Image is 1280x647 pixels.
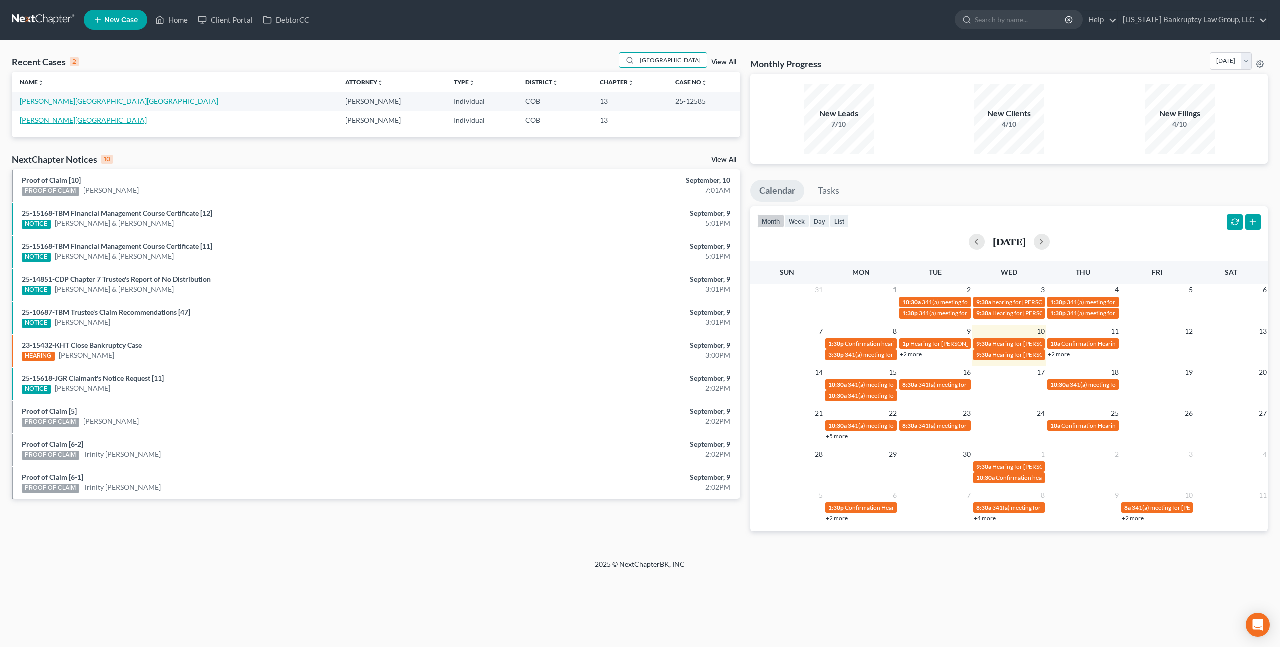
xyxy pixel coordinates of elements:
span: 3 [1188,448,1194,460]
a: View All [711,59,736,66]
span: Confirmation Hearing for [PERSON_NAME] [1061,340,1176,347]
span: 9:30a [976,463,991,470]
span: 9:30a [976,298,991,306]
span: 17 [1036,366,1046,378]
a: 25-15618-JGR Claimant's Notice Request [11] [22,374,164,382]
span: 9:30a [976,340,991,347]
a: +5 more [826,432,848,440]
span: Sun [780,268,794,276]
span: 1:30p [828,504,844,511]
span: 1 [892,284,898,296]
span: 341(a) meeting for [PERSON_NAME] [1070,381,1166,388]
a: 25-15168-TBM Financial Management Course Certificate [11] [22,242,212,250]
button: week [784,214,809,228]
span: 341(a) meeting for [PERSON_NAME] [848,422,944,429]
span: Hearing for [PERSON_NAME] & [PERSON_NAME] [992,309,1123,317]
a: [PERSON_NAME] [55,383,110,393]
span: 5 [818,489,824,501]
a: [PERSON_NAME] [55,317,110,327]
span: 1 [1040,448,1046,460]
span: Wed [1001,268,1017,276]
span: Hearing for [PERSON_NAME] [992,351,1070,358]
span: 26 [1184,407,1194,419]
span: Confirmation Hearing for [PERSON_NAME] [845,504,959,511]
span: 10 [1184,489,1194,501]
span: hearing for [PERSON_NAME] & [PERSON_NAME] [992,298,1122,306]
a: DebtorCC [258,11,314,29]
div: NOTICE [22,253,51,262]
span: 30 [962,448,972,460]
span: 25 [1110,407,1120,419]
span: 10 [1036,325,1046,337]
span: 20 [1258,366,1268,378]
div: Recent Cases [12,56,79,68]
span: 1:30p [902,309,918,317]
button: list [830,214,849,228]
span: 27 [1258,407,1268,419]
a: View All [711,156,736,163]
span: 28 [814,448,824,460]
a: Calendar [750,180,804,202]
span: 10:30a [1050,381,1069,388]
a: +4 more [974,514,996,522]
div: NOTICE [22,220,51,229]
td: 25-12585 [667,92,740,110]
a: [PERSON_NAME] [59,350,114,360]
a: Districtunfold_more [525,78,558,86]
span: 8 [892,325,898,337]
div: September, 9 [501,241,730,251]
span: 341(a) meeting for [PERSON_NAME] & [PERSON_NAME] [845,351,994,358]
span: 8:30a [976,504,991,511]
div: HEARING [22,352,55,361]
div: 2:02PM [501,383,730,393]
span: Confirmation hearing for [PERSON_NAME] [996,474,1109,481]
div: New Clients [974,108,1044,119]
a: Typeunfold_more [454,78,475,86]
span: 12 [1184,325,1194,337]
div: New Leads [804,108,874,119]
div: 2:02PM [501,416,730,426]
span: New Case [104,16,138,24]
span: 341(a) meeting for [PERSON_NAME] & [PERSON_NAME] [918,381,1068,388]
a: Proof of Claim [6-2] [22,440,83,448]
span: Confirmation hearing for [PERSON_NAME] [845,340,958,347]
div: September, 9 [501,406,730,416]
span: 29 [888,448,898,460]
span: 13 [1258,325,1268,337]
span: 341(a) meeting for [PERSON_NAME] [848,392,944,399]
span: 5 [1188,284,1194,296]
div: September, 9 [501,208,730,218]
div: 7/10 [804,119,874,129]
span: 23 [962,407,972,419]
div: 10 [101,155,113,164]
div: 3:01PM [501,317,730,327]
td: Individual [446,92,517,110]
div: 3:00PM [501,350,730,360]
div: NOTICE [22,319,51,328]
td: [PERSON_NAME] [337,111,446,129]
div: September, 9 [501,340,730,350]
div: September, 9 [501,373,730,383]
a: 25-14851-CDP Chapter 7 Trustee's Report of No Distribution [22,275,211,283]
span: 22 [888,407,898,419]
div: 2:02PM [501,449,730,459]
div: PROOF OF CLAIM [22,187,79,196]
a: 25-10687-TBM Trustee's Claim Recommendations [47] [22,308,190,316]
h2: [DATE] [993,236,1026,247]
div: Open Intercom Messenger [1246,613,1270,637]
div: September, 9 [501,307,730,317]
div: September, 9 [501,274,730,284]
span: 341(a) meeting for [PERSON_NAME] [1132,504,1228,511]
span: 3 [1040,284,1046,296]
div: 4/10 [1145,119,1215,129]
a: [PERSON_NAME] & [PERSON_NAME] [55,251,174,261]
span: 11 [1110,325,1120,337]
span: 1p [902,340,909,347]
button: month [757,214,784,228]
span: 9 [1114,489,1120,501]
span: Sat [1225,268,1237,276]
span: Mon [852,268,870,276]
i: unfold_more [701,80,707,86]
span: Thu [1076,268,1090,276]
a: Tasks [809,180,848,202]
